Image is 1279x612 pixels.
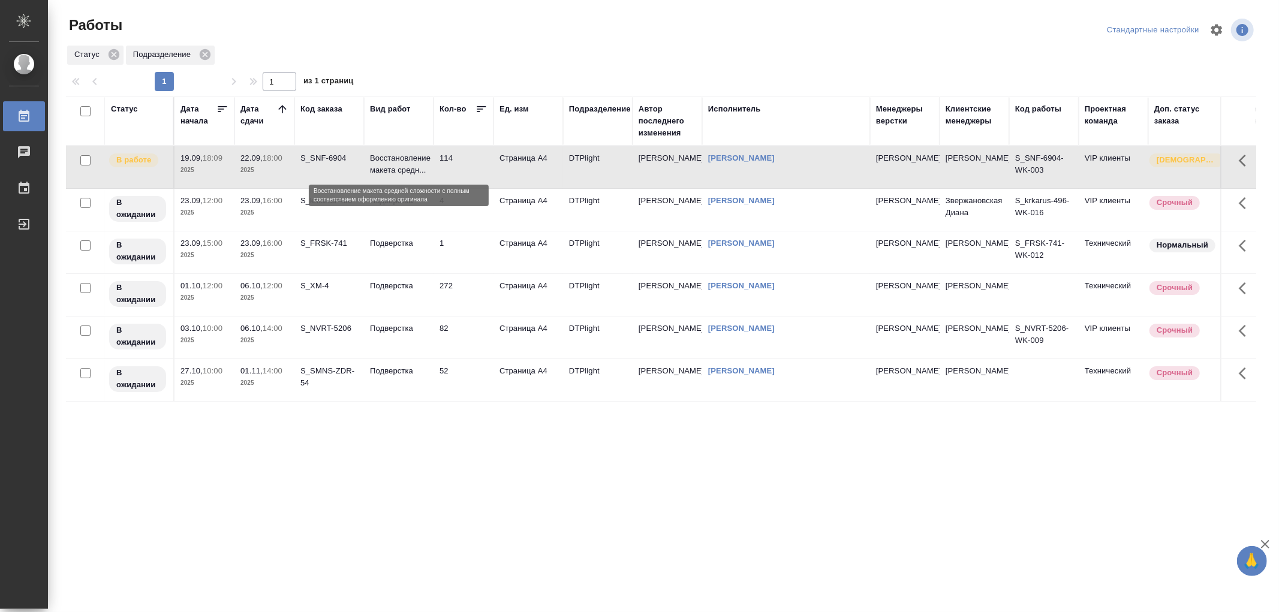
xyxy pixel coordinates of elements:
[440,103,467,115] div: Кол-во
[108,152,167,168] div: Исполнитель выполняет работу
[240,196,263,205] p: 23.09,
[370,280,428,292] p: Подверстка
[1232,274,1260,303] button: Здесь прячутся важные кнопки
[108,237,167,266] div: Исполнитель назначен, приступать к работе пока рано
[1079,231,1148,273] td: Технический
[240,153,263,162] p: 22.09,
[1157,154,1217,166] p: [DEMOGRAPHIC_DATA]
[633,189,702,231] td: [PERSON_NAME]
[1157,367,1193,379] p: Срочный
[1157,282,1193,294] p: Срочный
[1232,189,1260,218] button: Здесь прячутся важные кнопки
[108,195,167,223] div: Исполнитель назначен, приступать к работе пока рано
[300,195,358,207] div: S_krkarus-496
[203,196,222,205] p: 12:00
[563,274,633,316] td: DTPlight
[180,377,228,389] p: 2025
[1085,103,1142,127] div: Проектная команда
[563,316,633,358] td: DTPlight
[633,359,702,401] td: [PERSON_NAME]
[876,103,934,127] div: Менеджеры верстки
[263,324,282,333] p: 14:00
[66,16,122,35] span: Работы
[370,152,428,176] p: Восстановление макета средн...
[708,153,775,162] a: [PERSON_NAME]
[116,324,159,348] p: В ожидании
[493,189,563,231] td: Страница А4
[240,366,263,375] p: 01.11,
[203,324,222,333] p: 10:00
[370,103,411,115] div: Вид работ
[940,189,1009,231] td: Звержановская Диана
[300,280,358,292] div: S_XM-4
[240,281,263,290] p: 06.10,
[633,146,702,188] td: [PERSON_NAME]
[180,207,228,219] p: 2025
[180,249,228,261] p: 2025
[240,292,288,304] p: 2025
[1079,146,1148,188] td: VIP клиенты
[946,103,1003,127] div: Клиентские менеджеры
[434,274,493,316] td: 272
[1079,274,1148,316] td: Технический
[1232,231,1260,260] button: Здесь прячутся важные кнопки
[263,281,282,290] p: 12:00
[108,280,167,308] div: Исполнитель назначен, приступать к работе пока рано
[499,103,529,115] div: Ед. изм
[1009,316,1079,358] td: S_NVRT-5206-WK-009
[203,239,222,248] p: 15:00
[708,366,775,375] a: [PERSON_NAME]
[133,49,195,61] p: Подразделение
[434,231,493,273] td: 1
[370,365,428,377] p: Подверстка
[180,196,203,205] p: 23.09,
[493,274,563,316] td: Страница А4
[180,324,203,333] p: 03.10,
[1157,239,1208,251] p: Нормальный
[876,280,934,292] p: [PERSON_NAME]
[708,281,775,290] a: [PERSON_NAME]
[940,274,1009,316] td: [PERSON_NAME]
[1104,21,1202,40] div: split button
[876,195,934,207] p: [PERSON_NAME]
[940,359,1009,401] td: [PERSON_NAME]
[240,103,276,127] div: Дата сдачи
[569,103,631,115] div: Подразделение
[263,366,282,375] p: 14:00
[108,365,167,393] div: Исполнитель назначен, приступать к работе пока рано
[493,231,563,273] td: Страница А4
[180,366,203,375] p: 27.10,
[1154,103,1217,127] div: Доп. статус заказа
[1009,146,1079,188] td: S_SNF-6904-WK-003
[563,231,633,273] td: DTPlight
[434,359,493,401] td: 52
[940,231,1009,273] td: [PERSON_NAME]
[708,196,775,205] a: [PERSON_NAME]
[180,281,203,290] p: 01.10,
[116,239,159,263] p: В ожидании
[1015,103,1061,115] div: Код работы
[240,249,288,261] p: 2025
[1232,146,1260,175] button: Здесь прячутся важные кнопки
[940,146,1009,188] td: [PERSON_NAME]
[180,153,203,162] p: 19.09,
[563,146,633,188] td: DTPlight
[633,231,702,273] td: [PERSON_NAME]
[240,207,288,219] p: 2025
[1237,546,1267,576] button: 🙏
[1009,231,1079,273] td: S_FRSK-741-WK-012
[370,322,428,334] p: Подверстка
[876,237,934,249] p: [PERSON_NAME]
[370,195,428,207] p: Подверстка
[116,282,159,306] p: В ожидании
[111,103,138,115] div: Статус
[203,153,222,162] p: 18:09
[74,49,104,61] p: Статус
[639,103,696,139] div: Автор последнего изменения
[67,46,124,65] div: Статус
[1242,548,1262,574] span: 🙏
[116,154,151,166] p: В работе
[300,322,358,334] div: S_NVRT-5206
[126,46,215,65] div: Подразделение
[633,316,702,358] td: [PERSON_NAME]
